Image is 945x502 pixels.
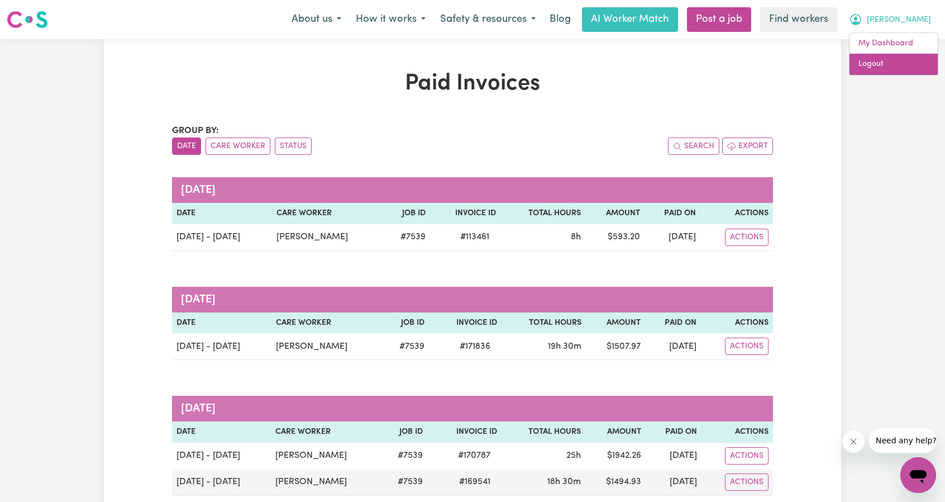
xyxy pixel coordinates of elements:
span: Group by: [172,126,219,135]
td: [PERSON_NAME] [272,224,383,251]
td: # 7539 [382,333,429,360]
a: My Dashboard [849,33,938,54]
span: # 171836 [453,340,497,353]
th: Amount [585,422,646,443]
button: Actions [725,338,769,355]
button: About us [284,8,349,31]
th: Job ID [381,422,427,443]
th: Total Hours [502,422,585,443]
span: 18 hours 30 minutes [547,477,581,486]
td: [PERSON_NAME] [271,469,380,496]
td: # 7539 [383,224,429,251]
td: [DATE] - [DATE] [172,469,271,496]
td: [DATE] [645,224,701,251]
a: Post a job [687,7,751,32]
th: Total Hours [500,203,585,224]
button: Actions [725,447,769,465]
button: sort invoices by care worker [206,138,270,155]
span: Need any help? [7,8,68,17]
th: Invoice ID [427,422,502,443]
td: [DATE] - [DATE] [172,333,271,360]
td: $ 1942.26 [585,443,646,469]
td: # 7539 [381,469,427,496]
button: Search [668,138,719,155]
th: Amount [585,203,645,224]
th: Invoice ID [429,312,502,334]
a: Find workers [760,7,837,32]
th: Actions [700,203,773,224]
th: Paid On [645,312,701,334]
td: $ 1494.93 [585,469,646,496]
td: [DATE] - [DATE] [172,443,271,469]
button: Export [722,138,773,155]
span: # 169541 [452,475,497,489]
td: # 7539 [381,443,427,469]
th: Amount [586,312,645,334]
span: 8 hours [571,233,581,241]
iframe: Message from company [869,428,936,453]
th: Actions [701,312,773,334]
button: sort invoices by date [172,138,201,155]
th: Care Worker [271,312,382,334]
img: Careseekers logo [7,10,48,30]
th: Care Worker [272,203,383,224]
a: Blog [543,7,577,32]
td: [PERSON_NAME] [271,443,380,469]
a: Logout [849,54,938,75]
span: # 170787 [451,449,497,462]
th: Date [172,422,271,443]
span: 19 hours 30 minutes [548,342,581,351]
caption: [DATE] [172,396,773,422]
button: My Account [842,8,938,31]
a: Careseekers logo [7,7,48,32]
td: [PERSON_NAME] [271,333,382,360]
th: Invoice ID [430,203,501,224]
th: Actions [701,422,773,443]
td: [DATE] [646,443,701,469]
iframe: Close message [842,430,865,453]
th: Paid On [645,203,701,224]
button: Safety & resources [433,8,543,31]
th: Job ID [382,312,429,334]
td: [DATE] [646,469,701,496]
span: 25 hours [566,451,581,460]
button: Actions [725,473,769,491]
div: My Account [849,32,938,75]
td: [DATE] - [DATE] [172,224,272,251]
th: Date [172,203,272,224]
th: Date [172,312,271,334]
button: How it works [349,8,433,31]
h1: Paid Invoices [172,70,773,97]
td: $ 1507.97 [586,333,645,360]
iframe: Button to launch messaging window [900,457,936,493]
caption: [DATE] [172,287,773,312]
td: $ 593.20 [585,224,645,251]
caption: [DATE] [172,177,773,203]
a: AI Worker Match [582,7,678,32]
button: sort invoices by paid status [275,138,312,155]
span: # 113461 [454,230,496,244]
th: Paid On [646,422,701,443]
th: Job ID [383,203,429,224]
td: [DATE] [645,333,701,360]
th: Care Worker [271,422,380,443]
button: Actions [725,229,769,246]
th: Total Hours [502,312,586,334]
span: [PERSON_NAME] [867,14,931,26]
